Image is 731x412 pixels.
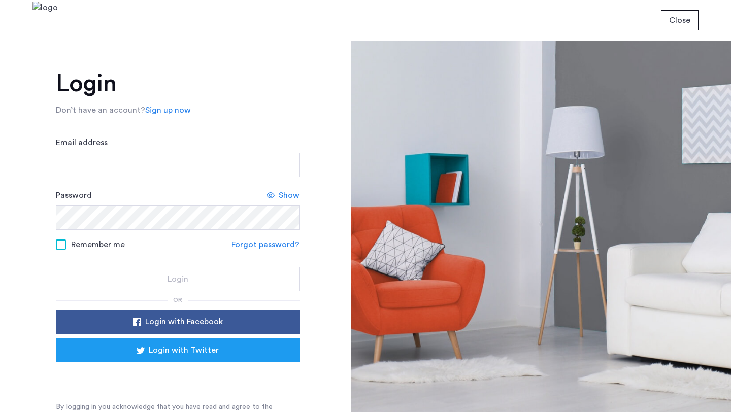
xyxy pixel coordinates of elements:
[168,273,188,285] span: Login
[231,238,300,251] a: Forgot password?
[56,136,108,149] label: Email address
[661,10,699,30] button: button
[279,189,300,201] span: Show
[56,267,300,291] button: button
[173,297,182,303] span: or
[145,316,223,328] span: Login with Facebook
[32,2,58,40] img: logo
[56,310,300,334] button: button
[145,104,191,116] a: Sign up now
[669,14,690,26] span: Close
[56,189,92,201] label: Password
[56,72,300,96] h1: Login
[149,344,219,356] span: Login with Twitter
[71,238,125,251] span: Remember me
[56,338,300,362] button: button
[56,106,145,114] span: Don’t have an account?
